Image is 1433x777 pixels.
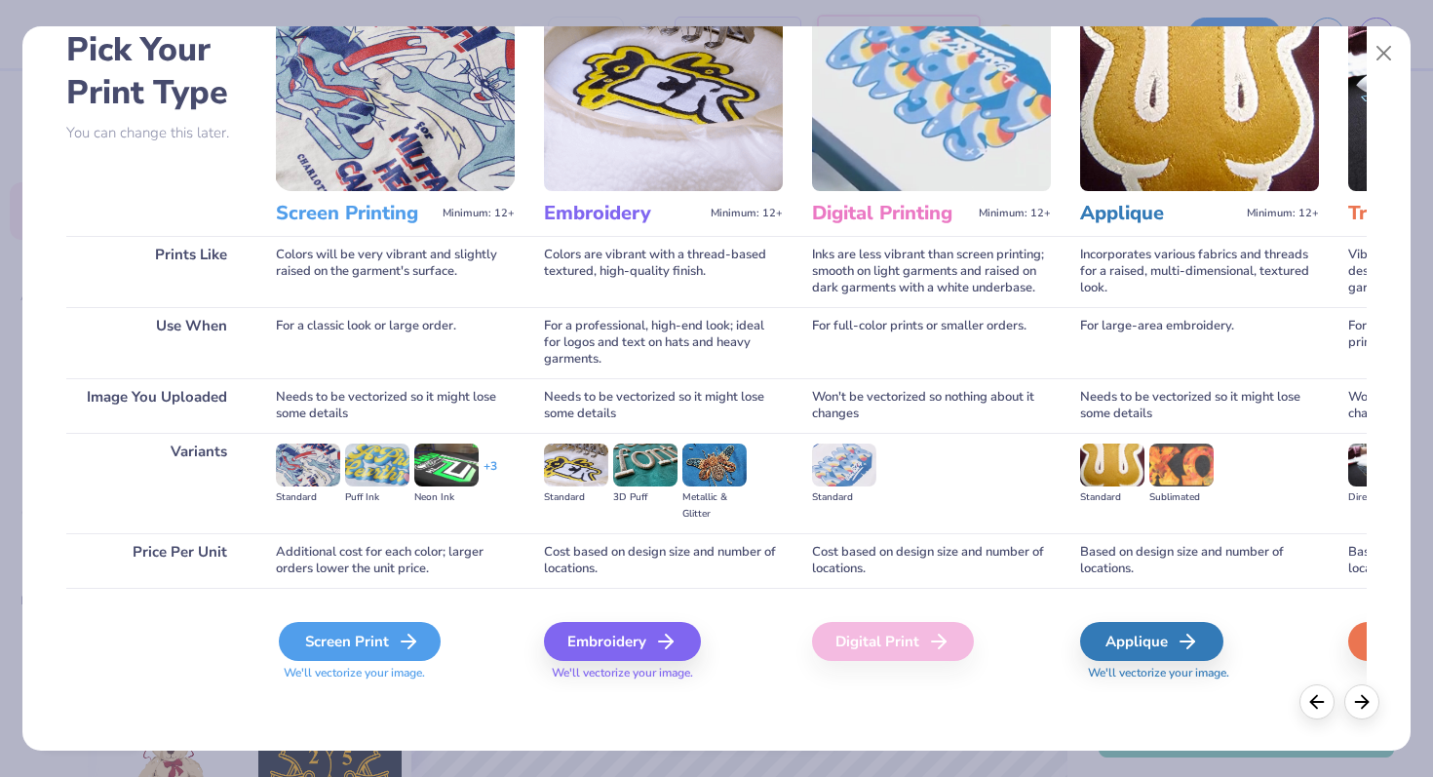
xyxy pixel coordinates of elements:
[66,433,247,533] div: Variants
[66,236,247,307] div: Prints Like
[345,489,409,506] div: Puff Ink
[812,444,876,486] img: Standard
[711,207,783,220] span: Minimum: 12+
[812,622,974,661] div: Digital Print
[1366,35,1403,72] button: Close
[66,28,247,114] h2: Pick Your Print Type
[1149,489,1214,506] div: Sublimated
[812,533,1051,588] div: Cost based on design size and number of locations.
[414,444,479,486] img: Neon Ink
[544,489,608,506] div: Standard
[1080,489,1144,506] div: Standard
[1080,444,1144,486] img: Standard
[414,489,479,506] div: Neon Ink
[276,489,340,506] div: Standard
[544,665,783,681] span: We'll vectorize your image.
[682,489,747,523] div: Metallic & Glitter
[484,458,497,491] div: + 3
[276,378,515,433] div: Needs to be vectorized so it might lose some details
[276,307,515,378] div: For a classic look or large order.
[544,444,608,486] img: Standard
[66,378,247,433] div: Image You Uploaded
[276,444,340,486] img: Standard
[812,307,1051,378] div: For full-color prints or smaller orders.
[812,201,971,226] h3: Digital Printing
[544,533,783,588] div: Cost based on design size and number of locations.
[66,125,247,141] p: You can change this later.
[544,236,783,307] div: Colors are vibrant with a thread-based textured, high-quality finish.
[1149,444,1214,486] img: Sublimated
[544,378,783,433] div: Needs to be vectorized so it might lose some details
[1080,378,1319,433] div: Needs to be vectorized so it might lose some details
[279,622,441,661] div: Screen Print
[345,444,409,486] img: Puff Ink
[1080,307,1319,378] div: For large-area embroidery.
[276,665,515,681] span: We'll vectorize your image.
[276,236,515,307] div: Colors will be very vibrant and slightly raised on the garment's surface.
[812,236,1051,307] div: Inks are less vibrant than screen printing; smooth on light garments and raised on dark garments ...
[544,622,701,661] div: Embroidery
[66,307,247,378] div: Use When
[812,378,1051,433] div: Won't be vectorized so nothing about it changes
[276,201,435,226] h3: Screen Printing
[1247,207,1319,220] span: Minimum: 12+
[613,444,678,486] img: 3D Puff
[1348,444,1413,486] img: Direct-to-film
[1348,489,1413,506] div: Direct-to-film
[544,201,703,226] h3: Embroidery
[979,207,1051,220] span: Minimum: 12+
[682,444,747,486] img: Metallic & Glitter
[544,307,783,378] div: For a professional, high-end look; ideal for logos and text on hats and heavy garments.
[443,207,515,220] span: Minimum: 12+
[1080,201,1239,226] h3: Applique
[276,533,515,588] div: Additional cost for each color; larger orders lower the unit price.
[613,489,678,506] div: 3D Puff
[812,489,876,506] div: Standard
[1080,533,1319,588] div: Based on design size and number of locations.
[1080,665,1319,681] span: We'll vectorize your image.
[66,533,247,588] div: Price Per Unit
[1080,236,1319,307] div: Incorporates various fabrics and threads for a raised, multi-dimensional, textured look.
[1080,622,1223,661] div: Applique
